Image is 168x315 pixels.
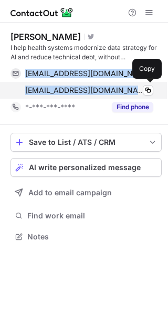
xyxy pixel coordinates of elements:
[10,133,162,152] button: save-profile-one-click
[25,69,145,78] span: [EMAIL_ADDRESS][DOMAIN_NAME]
[28,188,112,197] span: Add to email campaign
[112,102,153,112] button: Reveal Button
[10,31,81,42] div: [PERSON_NAME]
[10,6,73,19] img: ContactOut v5.3.10
[10,208,162,223] button: Find work email
[10,158,162,177] button: AI write personalized message
[27,232,157,241] span: Notes
[10,43,162,62] div: I help health systems modernize data strategy for AI and reduce technical debt, without compromis...
[10,183,162,202] button: Add to email campaign
[27,211,157,220] span: Find work email
[29,138,143,146] div: Save to List / ATS / CRM
[29,163,141,172] span: AI write personalized message
[25,86,145,95] span: [EMAIL_ADDRESS][DOMAIN_NAME]
[10,229,162,244] button: Notes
